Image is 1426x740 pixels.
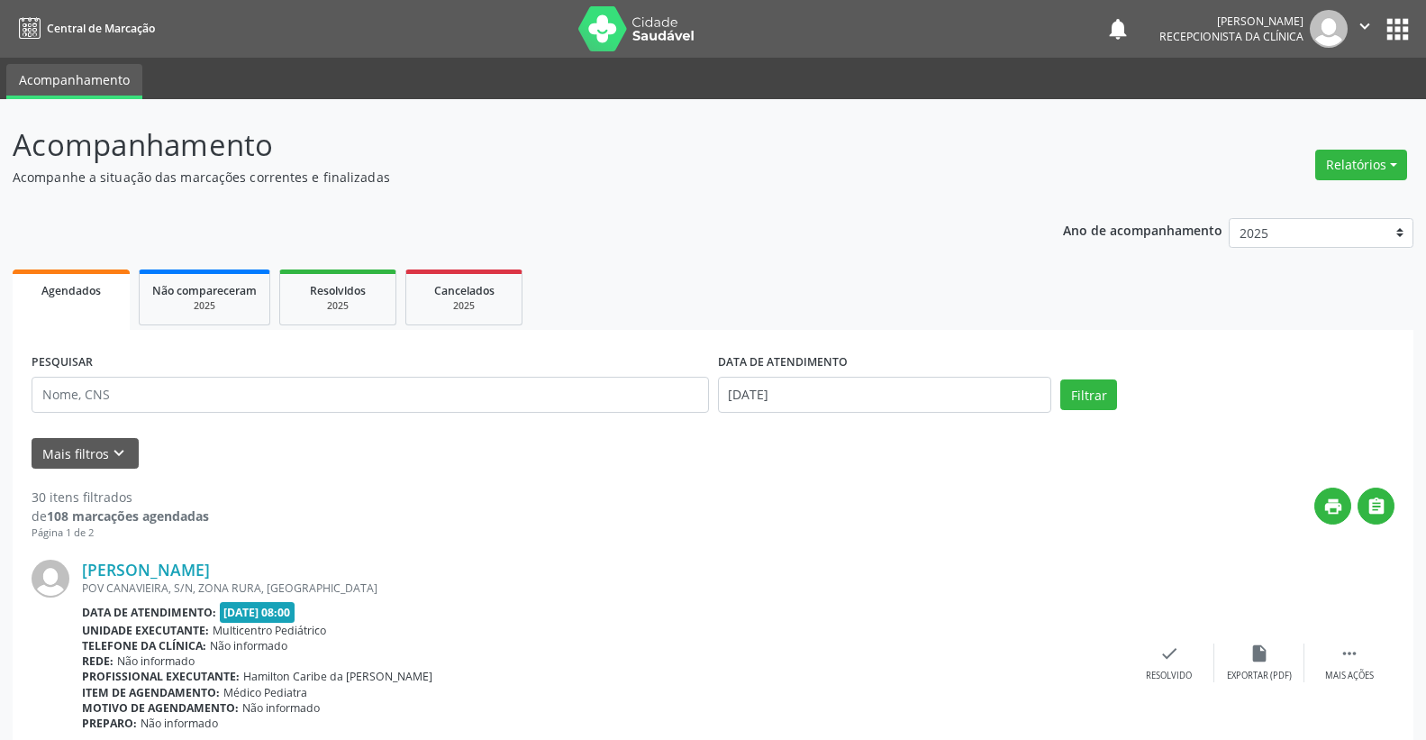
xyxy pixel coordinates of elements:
[1249,644,1269,663] i: insert_drive_file
[117,653,195,669] span: Não informado
[32,349,93,377] label: PESQUISAR
[1314,488,1351,525] button: print
[434,283,495,298] span: Cancelados
[718,349,848,377] label: DATA DE ATENDIMENTO
[32,377,709,413] input: Nome, CNS
[1063,218,1222,241] p: Ano de acompanhamento
[82,716,137,731] b: Preparo:
[1358,488,1394,525] button: 
[82,623,209,638] b: Unidade executante:
[718,377,1052,413] input: Selecione um intervalo
[47,21,155,36] span: Central de Marcação
[82,685,220,700] b: Item de agendamento:
[6,64,142,99] a: Acompanhamento
[13,123,994,168] p: Acompanhamento
[1227,670,1292,682] div: Exportar (PDF)
[1325,670,1374,682] div: Mais ações
[223,685,307,700] span: Médico Pediatra
[1348,10,1382,48] button: 
[82,669,240,684] b: Profissional executante:
[13,168,994,187] p: Acompanhe a situação das marcações correntes e finalizadas
[141,716,218,731] span: Não informado
[242,700,320,716] span: Não informado
[41,283,101,298] span: Agendados
[32,560,69,598] img: img
[152,283,257,298] span: Não compareceram
[210,638,287,653] span: Não informado
[32,438,139,470] button: Mais filtroskeyboard_arrow_down
[1159,644,1179,663] i: check
[32,507,209,525] div: de
[1159,14,1303,29] div: [PERSON_NAME]
[82,653,114,669] b: Rede:
[32,525,209,541] div: Página 1 de 2
[1315,150,1407,180] button: Relatórios
[47,507,209,525] strong: 108 marcações agendadas
[82,580,1124,596] div: POV CANAVIEIRA, S/N, ZONA RURA, [GEOGRAPHIC_DATA]
[82,605,216,620] b: Data de atendimento:
[152,299,257,313] div: 2025
[1105,16,1131,41] button: notifications
[1367,497,1386,516] i: 
[109,443,129,463] i: keyboard_arrow_down
[13,14,155,43] a: Central de Marcação
[243,669,432,684] span: Hamilton Caribe da [PERSON_NAME]
[310,283,366,298] span: Resolvidos
[1060,379,1117,410] button: Filtrar
[213,623,326,638] span: Multicentro Pediátrico
[82,638,206,653] b: Telefone da clínica:
[1382,14,1413,45] button: apps
[32,488,209,507] div: 30 itens filtrados
[1355,16,1375,36] i: 
[1146,670,1192,682] div: Resolvido
[220,602,295,623] span: [DATE] 08:00
[1310,10,1348,48] img: img
[1323,497,1343,516] i: print
[1340,644,1359,663] i: 
[82,700,239,716] b: Motivo de agendamento:
[419,299,509,313] div: 2025
[82,560,210,580] a: [PERSON_NAME]
[293,299,383,313] div: 2025
[1159,29,1303,44] span: Recepcionista da clínica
